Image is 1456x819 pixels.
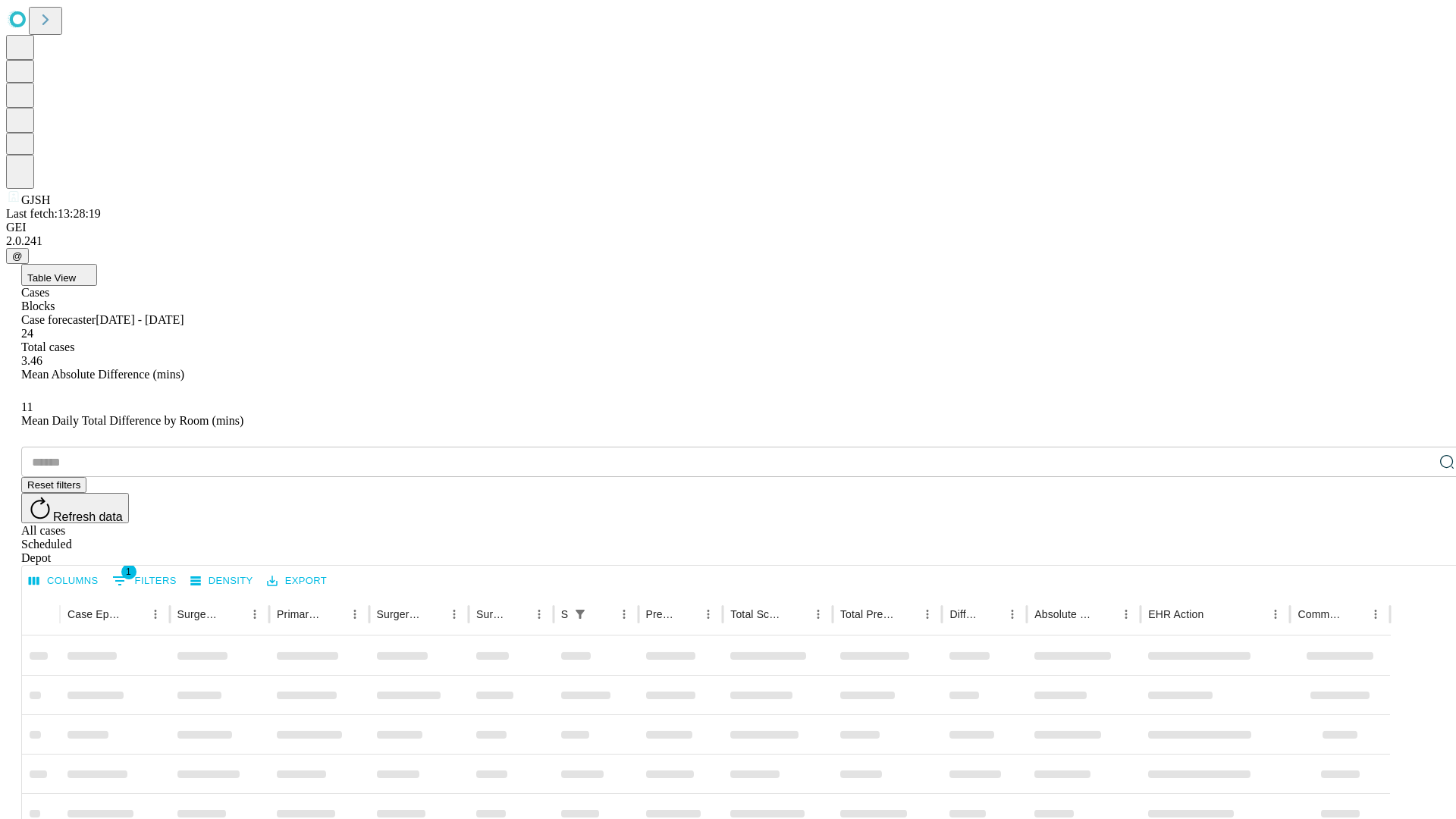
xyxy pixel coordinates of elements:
div: Surgery Name [377,608,421,620]
button: Menu [1002,604,1023,625]
button: Sort [1344,604,1365,625]
button: Sort [981,604,1002,625]
button: Menu [1365,604,1386,625]
button: Menu [244,604,265,625]
button: Menu [344,604,366,625]
button: Menu [698,604,719,625]
button: Sort [124,604,145,625]
div: Total Scheduled Duration [730,608,785,620]
div: Absolute Difference [1034,608,1093,620]
button: Menu [1265,604,1286,625]
span: Last fetch: 13:28:19 [6,207,101,220]
span: GJSH [21,193,50,206]
button: Export [263,570,331,593]
div: GEI [6,221,1450,234]
button: Sort [507,604,529,625]
span: Refresh data [53,510,123,523]
span: 1 [121,564,136,579]
button: Sort [1205,604,1226,625]
div: Primary Service [277,608,321,620]
button: Sort [323,604,344,625]
button: Show filters [570,604,591,625]
span: 24 [21,327,33,340]
div: Surgery Date [476,608,506,620]
button: Show filters [108,569,180,593]
button: Menu [808,604,829,625]
span: [DATE] - [DATE] [96,313,184,326]
button: Menu [1116,604,1137,625]
button: @ [6,248,29,264]
button: Sort [676,604,698,625]
div: Comments [1298,608,1341,620]
div: EHR Action [1148,608,1203,620]
button: Menu [613,604,635,625]
span: Reset filters [27,479,80,491]
button: Refresh data [21,493,129,523]
div: 2.0.241 [6,234,1450,248]
button: Select columns [25,570,102,593]
button: Menu [145,604,166,625]
button: Sort [786,604,808,625]
div: Scheduled In Room Duration [561,608,568,620]
span: Case forecaster [21,313,96,326]
span: 11 [21,400,33,413]
div: Surgeon Name [177,608,221,620]
button: Sort [223,604,244,625]
button: Menu [917,604,938,625]
button: Menu [529,604,550,625]
div: Predicted In Room Duration [646,608,676,620]
span: Total cases [21,340,74,353]
span: @ [12,250,23,262]
button: Sort [896,604,917,625]
span: Table View [27,272,76,284]
button: Menu [444,604,465,625]
button: Table View [21,264,97,286]
span: Mean Absolute Difference (mins) [21,368,184,381]
span: Mean Daily Total Difference by Room (mins) [21,414,243,427]
div: Difference [949,608,979,620]
button: Density [187,570,257,593]
span: 3.46 [21,354,42,367]
button: Sort [592,604,613,625]
div: 1 active filter [570,604,591,625]
button: Reset filters [21,477,86,493]
button: Sort [1094,604,1116,625]
div: Case Epic Id [67,608,122,620]
div: Total Predicted Duration [840,608,895,620]
button: Sort [422,604,444,625]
